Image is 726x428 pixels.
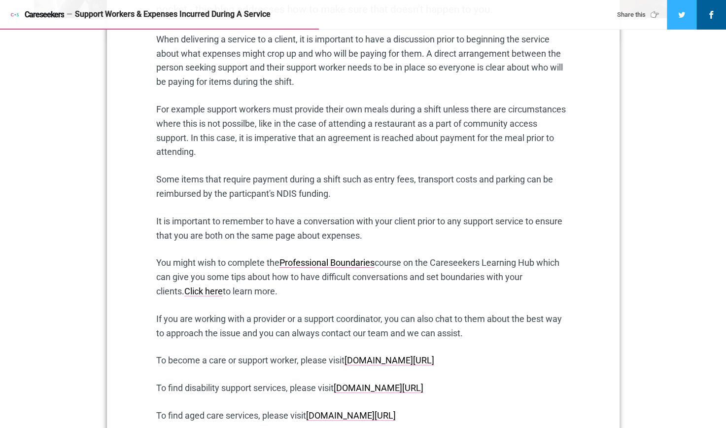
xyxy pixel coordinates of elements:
div: Share this [617,10,662,19]
span: Careseekers [25,10,64,19]
p: If you are working with a provider or a support coordinator, you can also chat to them about the ... [156,312,570,341]
a: [DOMAIN_NAME][URL] [306,410,396,421]
p: For example support workers must provide their own meals during a shift unless there are circumst... [156,103,570,159]
img: Careseekers icon [10,10,20,20]
a: [DOMAIN_NAME][URL] [334,383,423,393]
p: To find disability support services, please visit [156,381,570,395]
a: Professional Boundaries [279,257,375,268]
div: Support Workers & Expenses Incurred During A Service [75,9,603,20]
a: [DOMAIN_NAME][URL] [345,355,434,365]
p: When delivering a service to a client, it is important to have a discussion prior to beginning th... [156,33,570,89]
a: Careseekers [10,10,64,20]
p: To become a care or support worker, please visit [156,354,570,368]
p: It is important to remember to have a conversation with your client prior to any support service ... [156,214,570,243]
span: — [67,11,72,18]
a: Click here [184,286,223,296]
p: Some items that require payment during a shift such as entry fees, transport costs and parking ca... [156,173,570,201]
p: To find aged care services, please visit [156,409,570,423]
p: You might wish to complete the course on the Careseekers Learning Hub which can give you some tip... [156,256,570,298]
